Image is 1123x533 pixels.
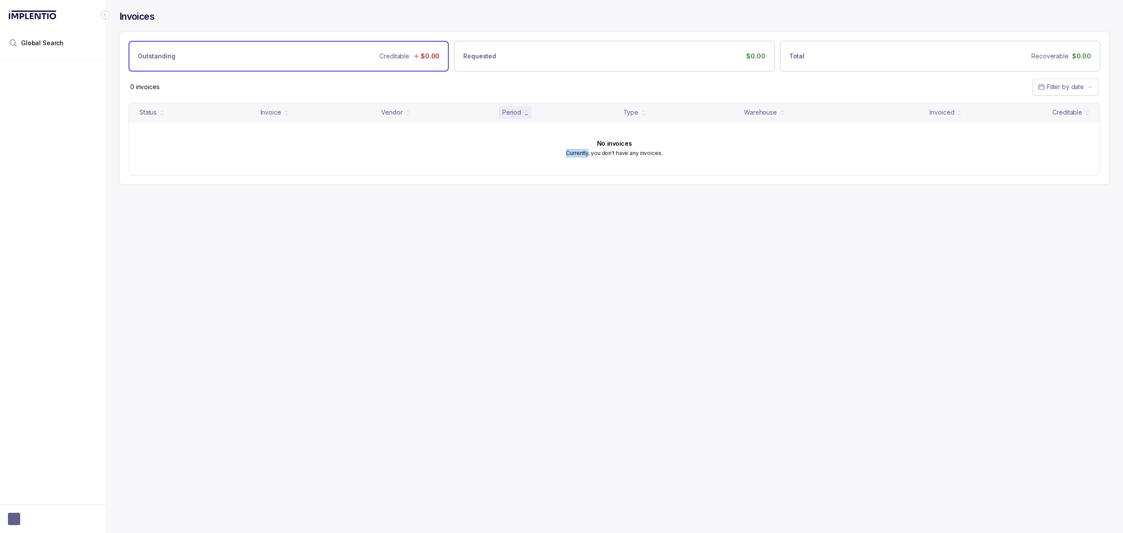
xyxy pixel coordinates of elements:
div: Collapse Icon [100,10,111,20]
p: Total [789,52,805,61]
div: Status [139,108,157,117]
span: User initials [8,513,20,525]
button: Date Range Picker [1032,79,1098,95]
p: $0.00 [421,52,440,61]
h6: No invoices [597,140,632,147]
p: Requested [463,52,496,61]
p: Creditable [379,52,409,61]
div: Invoice [261,108,281,117]
div: Remaining page entries [130,83,160,91]
span: Global Search [21,39,64,47]
search: Date Range Picker [1038,83,1084,91]
p: Outstanding [138,52,175,61]
span: Filter by date [1047,83,1084,90]
div: Creditable [1052,108,1082,117]
div: Warehouse [744,108,777,117]
p: $0.00 [1072,52,1091,61]
p: Recoverable [1031,52,1068,61]
div: Vendor [381,108,402,117]
div: Period [502,108,521,117]
div: Invoiced [930,108,954,117]
div: Type [623,108,638,117]
p: $0.00 [746,52,765,61]
p: 0 invoices [130,83,160,91]
p: Currently, you don't have any invoices. [566,149,662,158]
h4: Invoices [119,11,154,23]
